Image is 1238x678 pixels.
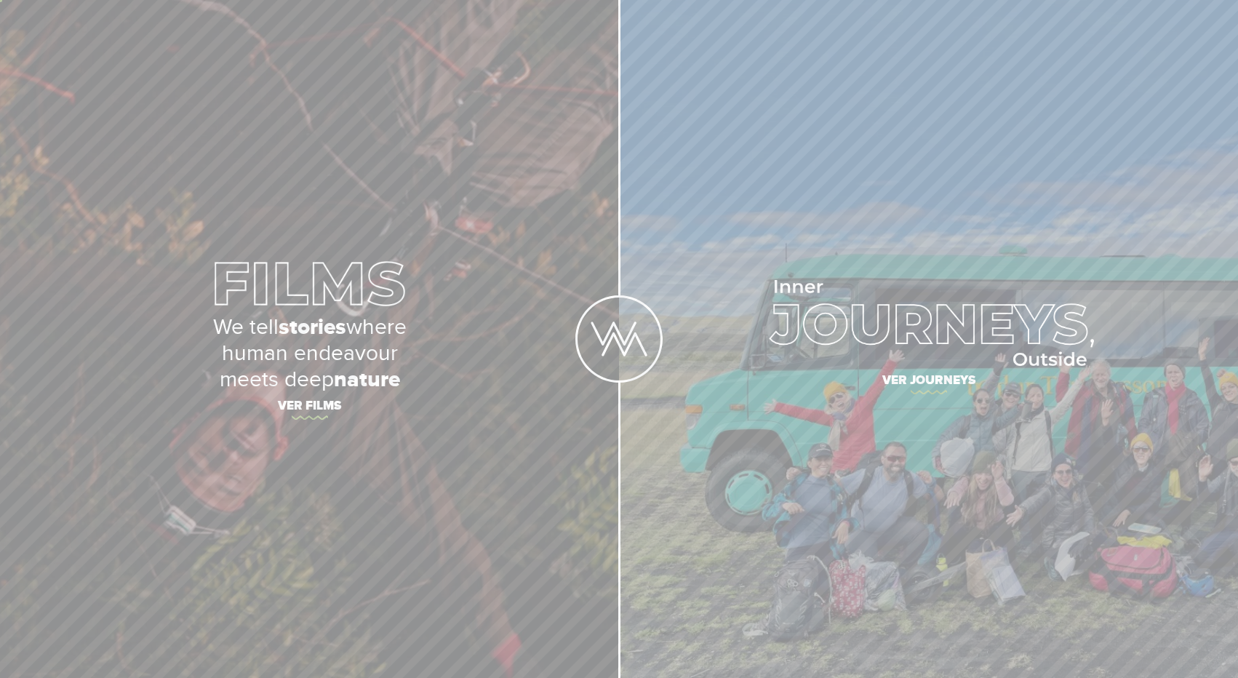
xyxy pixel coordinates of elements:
img: Logo [575,295,663,383]
span: Ver journeys [674,367,1183,398]
p: We tell where human endeavour meets deep [55,314,564,393]
strong: stories [279,314,346,340]
strong: nature [334,367,400,393]
span: Ver films [55,393,564,423]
